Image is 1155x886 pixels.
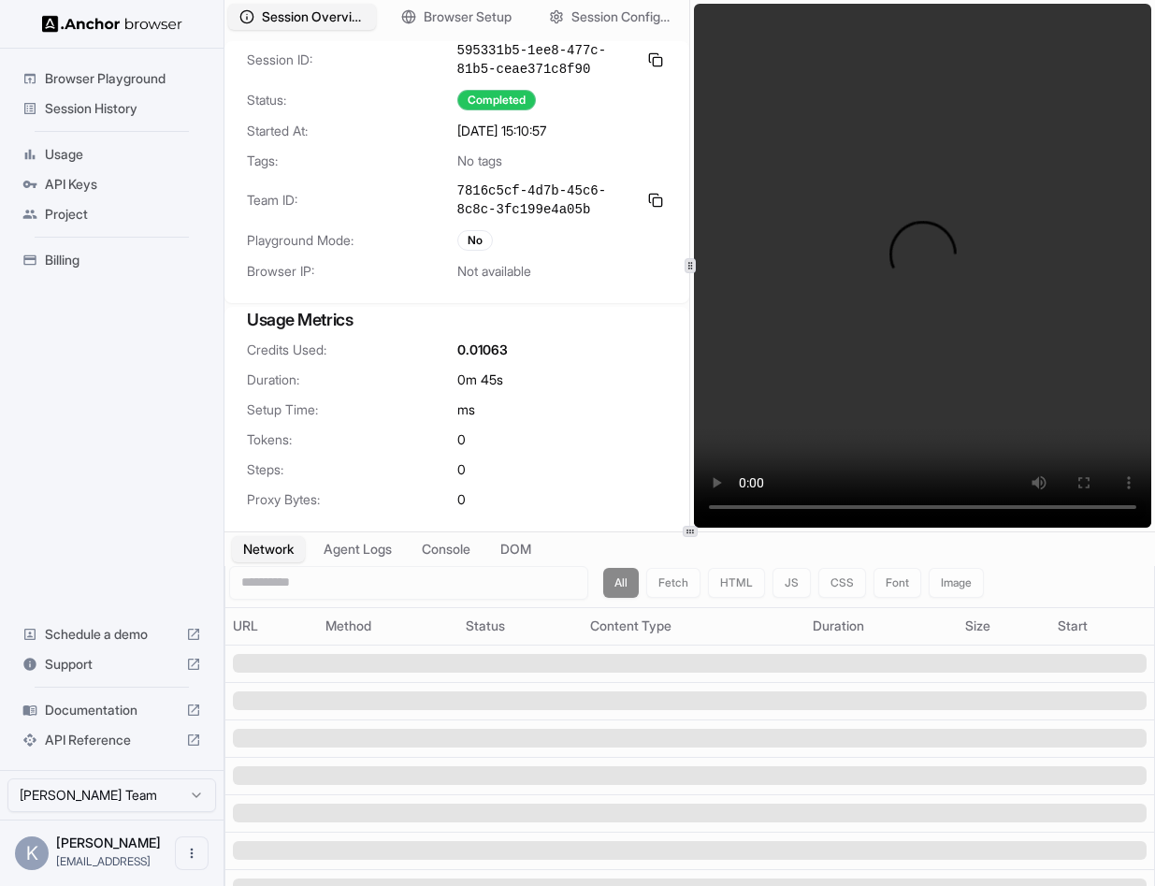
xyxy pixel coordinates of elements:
div: Usage [15,139,209,169]
div: Browser Playground [15,64,209,94]
div: API Keys [15,169,209,199]
span: Tokens: [247,430,457,449]
span: API Reference [45,731,179,749]
span: Schedule a demo [45,625,179,644]
span: Browser IP: [247,262,457,281]
div: Start [1058,617,1147,635]
span: Documentation [45,701,179,719]
span: Usage [45,145,201,164]
div: Method [325,617,451,635]
button: Open menu [175,836,209,870]
span: 0m 45s [457,370,503,389]
span: ms [457,400,475,419]
span: Browser Setup [424,7,512,26]
span: 595331b5-1ee8-477c-81b5-ceae371c8f90 [457,41,638,79]
span: Session Overview [262,7,365,26]
span: Team ID: [247,191,457,210]
span: Tags: [247,152,457,170]
button: Network [232,536,305,562]
span: 0 [457,460,466,479]
span: Session History [45,99,201,118]
button: Console [411,536,482,562]
div: API Reference [15,725,209,755]
span: Not available [457,262,531,281]
h3: Usage Metrics [247,307,667,333]
span: Setup Time: [247,400,457,419]
div: URL [233,617,310,635]
div: No [457,230,493,251]
span: 7816c5cf-4d7b-45c6-8c8c-3fc199e4a05b [457,182,638,219]
button: DOM [489,536,542,562]
span: Playground Mode: [247,231,457,250]
div: Completed [457,90,536,110]
span: Session Configuration [571,7,674,26]
span: API Keys [45,175,201,194]
button: Agent Logs [312,536,403,562]
div: Schedule a demo [15,619,209,649]
div: Documentation [15,695,209,725]
span: Status: [247,91,457,109]
span: 0 [457,490,466,509]
span: Project [45,205,201,224]
span: [DATE] 15:10:57 [457,122,546,140]
div: Duration [813,617,951,635]
span: 0 [457,430,466,449]
div: Size [965,617,1043,635]
div: Support [15,649,209,679]
span: 0.01063 [457,341,508,359]
span: kamiar@kvx.ai [56,854,151,868]
span: Started At: [247,122,457,140]
div: Billing [15,245,209,275]
span: Steps: [247,460,457,479]
div: Project [15,199,209,229]
span: Support [45,655,179,674]
span: Duration: [247,370,457,389]
div: K [15,836,49,870]
img: Anchor Logo [42,15,182,33]
div: Session History [15,94,209,123]
span: Browser Playground [45,69,201,88]
span: Session ID: [247,51,457,69]
span: No tags [457,152,502,170]
div: Status [466,617,576,635]
span: Kamiar Coffey [56,835,161,850]
span: Credits Used: [247,341,457,359]
div: Content Type [590,617,797,635]
span: Billing [45,251,201,269]
span: Proxy Bytes: [247,490,457,509]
